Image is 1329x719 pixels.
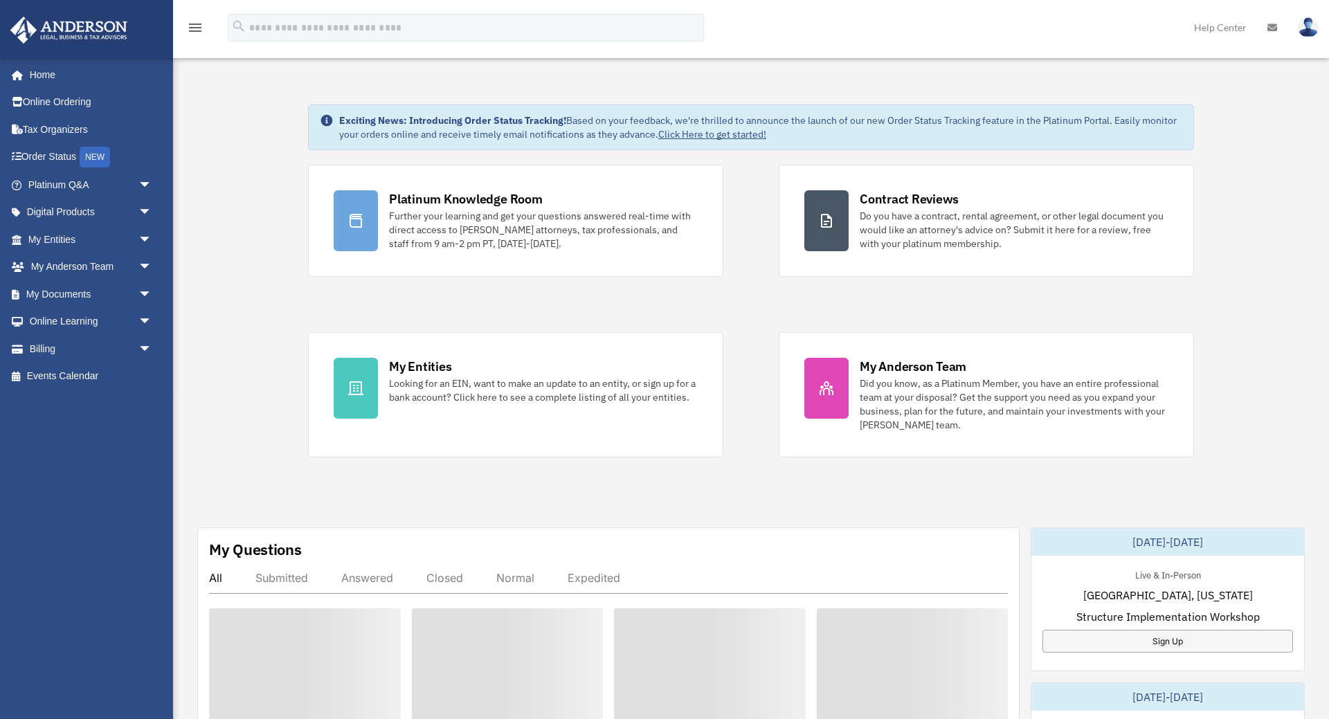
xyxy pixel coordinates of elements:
div: Answered [341,571,393,585]
span: arrow_drop_down [138,226,166,254]
span: [GEOGRAPHIC_DATA], [US_STATE] [1083,587,1253,603]
a: My Documentsarrow_drop_down [10,280,173,308]
div: Further your learning and get your questions answered real-time with direct access to [PERSON_NAM... [389,209,698,251]
img: Anderson Advisors Platinum Portal [6,17,132,44]
a: Platinum Knowledge Room Further your learning and get your questions answered real-time with dire... [308,165,723,277]
a: Order StatusNEW [10,143,173,172]
div: [DATE]-[DATE] [1031,528,1304,556]
a: Events Calendar [10,363,173,390]
a: Online Ordering [10,89,173,116]
a: Digital Productsarrow_drop_down [10,199,173,226]
span: Structure Implementation Workshop [1076,608,1260,625]
div: Platinum Knowledge Room [389,190,543,208]
div: [DATE]-[DATE] [1031,683,1304,711]
div: My Entities [389,358,451,375]
div: Submitted [255,571,308,585]
div: Expedited [568,571,620,585]
div: Based on your feedback, we're thrilled to announce the launch of our new Order Status Tracking fe... [339,113,1182,141]
i: menu [187,19,204,36]
a: Click Here to get started! [658,128,766,140]
a: Billingarrow_drop_down [10,335,173,363]
span: arrow_drop_down [138,199,166,227]
a: Online Learningarrow_drop_down [10,308,173,336]
a: Tax Organizers [10,116,173,143]
i: search [231,19,246,34]
div: My Anderson Team [860,358,966,375]
div: Normal [496,571,534,585]
div: All [209,571,222,585]
div: Closed [426,571,463,585]
a: Contract Reviews Do you have a contract, rental agreement, or other legal document you would like... [779,165,1194,277]
span: arrow_drop_down [138,308,166,336]
div: Did you know, as a Platinum Member, you have an entire professional team at your disposal? Get th... [860,376,1168,432]
a: My Anderson Team Did you know, as a Platinum Member, you have an entire professional team at your... [779,332,1194,457]
span: arrow_drop_down [138,253,166,282]
div: Live & In-Person [1124,567,1212,581]
a: Home [10,61,166,89]
div: Contract Reviews [860,190,959,208]
a: menu [187,24,204,36]
div: My Questions [209,539,302,560]
span: arrow_drop_down [138,280,166,309]
div: Looking for an EIN, want to make an update to an entity, or sign up for a bank account? Click her... [389,376,698,404]
div: NEW [80,147,110,167]
a: My Entitiesarrow_drop_down [10,226,173,253]
span: arrow_drop_down [138,335,166,363]
span: arrow_drop_down [138,171,166,199]
strong: Exciting News: Introducing Order Status Tracking! [339,114,566,127]
img: User Pic [1298,17,1319,37]
a: Platinum Q&Aarrow_drop_down [10,171,173,199]
div: Do you have a contract, rental agreement, or other legal document you would like an attorney's ad... [860,209,1168,251]
a: My Entities Looking for an EIN, want to make an update to an entity, or sign up for a bank accoun... [308,332,723,457]
a: My Anderson Teamarrow_drop_down [10,253,173,281]
a: Sign Up [1042,630,1293,653]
